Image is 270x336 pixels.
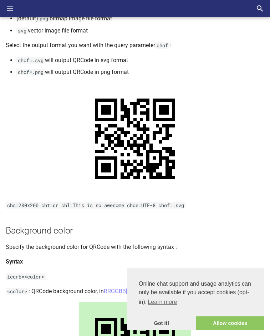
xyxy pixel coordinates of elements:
[127,316,196,331] a: dismiss cookie message
[16,26,264,35] li: vector image file format
[16,27,28,34] code: svg
[104,288,188,295] a: RRGGBB[AA] hexadecimal format
[79,82,191,195] img: chart
[6,257,264,266] h4: Syntax
[147,297,178,307] a: learn more about cookies
[16,14,264,23] li: (default) bitmap image file format
[6,287,264,296] p: : QRCode background color, in . Default is (white)
[16,67,264,77] li: will output QRCode in png format
[38,15,50,22] code: png
[16,56,264,65] li: will output QRCode in svg format
[6,274,46,280] code: icqrb=<color>
[139,280,253,307] span: Online chat support and usage analytics can only be available if you accept cookies (opt-in).
[127,268,264,330] div: cookieconsent
[196,316,264,331] a: allow cookies
[6,288,29,295] code: <color>
[16,57,45,64] code: chof=.svg
[155,42,169,49] code: chof
[6,224,264,237] h2: Background color
[6,242,264,252] p: Specify the background color for QRCode with the following syntax :
[16,69,45,75] code: chof=.png
[6,202,185,209] code: chs=200x200 cht=qr chl=This is so awesome choe=UTF-8 chof=.svg
[6,41,264,50] p: Select the output format you want with the query parameter :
